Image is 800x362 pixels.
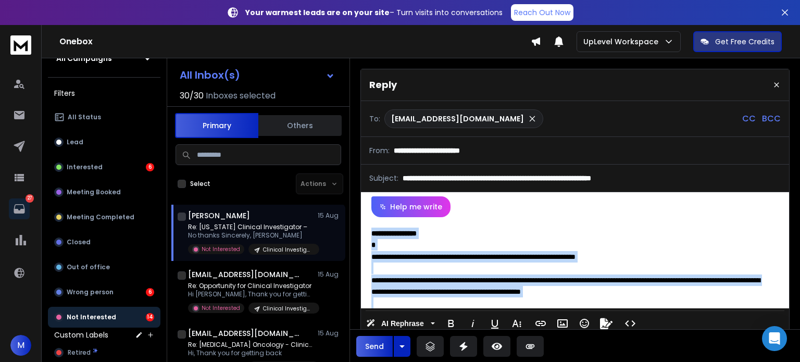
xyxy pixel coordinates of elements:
[762,113,781,125] p: BCC
[188,282,313,290] p: Re: Opportunity for Clinical Investigator
[202,245,240,253] p: Not Interested
[206,90,276,102] h3: Inboxes selected
[188,269,303,280] h1: [EMAIL_ADDRESS][DOMAIN_NAME]
[10,35,31,55] img: logo
[180,90,204,102] span: 30 / 30
[369,173,398,183] p: Subject:
[245,7,390,18] strong: Your warmest leads are on your site
[48,182,160,203] button: Meeting Booked
[146,163,154,171] div: 6
[574,313,594,334] button: Emoticons
[742,113,756,125] p: CC
[318,270,341,279] p: 15 Aug
[620,313,640,334] button: Code View
[485,313,505,334] button: Underline (Ctrl+U)
[190,180,210,188] label: Select
[318,211,341,220] p: 15 Aug
[9,198,30,219] a: 27
[171,65,343,85] button: All Inbox(s)
[175,113,258,138] button: Primary
[715,36,774,47] p: Get Free Credits
[48,132,160,153] button: Lead
[48,86,160,101] h3: Filters
[507,313,527,334] button: More Text
[553,313,572,334] button: Insert Image (Ctrl+P)
[67,238,91,246] p: Closed
[67,263,110,271] p: Out of office
[56,53,112,64] h1: All Campaigns
[67,213,134,221] p: Meeting Completed
[180,70,240,80] h1: All Inbox(s)
[188,210,250,221] h1: [PERSON_NAME]
[67,138,83,146] p: Lead
[511,4,573,21] a: Reach Out Now
[26,194,34,203] p: 27
[48,307,160,328] button: Not Interested14
[188,231,313,240] p: No thanks Sincerely, [PERSON_NAME]
[356,336,393,357] button: Send
[364,313,437,334] button: AI Rephrase
[68,113,101,121] p: All Status
[188,349,313,357] p: Hi, Thank you for getting back
[369,78,397,92] p: Reply
[258,114,342,137] button: Others
[59,35,531,48] h1: Onebox
[188,223,313,231] p: Re: [US_STATE] Clinical Investigator –
[263,305,313,313] p: Clinical Investigator - [MEDICAL_DATA] Oncology (MA-1117)
[54,330,108,340] h3: Custom Labels
[263,246,313,254] p: Clinical Investigator - [MEDICAL_DATA] Oncology (MA-1117)
[188,328,303,339] h1: [EMAIL_ADDRESS][DOMAIN_NAME]
[67,288,114,296] p: Wrong person
[10,335,31,356] button: M
[67,313,116,321] p: Not Interested
[371,196,451,217] button: Help me write
[369,114,380,124] p: To:
[48,282,160,303] button: Wrong person6
[391,114,524,124] p: [EMAIL_ADDRESS][DOMAIN_NAME]
[379,319,426,328] span: AI Rephrase
[762,326,787,351] div: Open Intercom Messenger
[67,188,121,196] p: Meeting Booked
[188,290,313,298] p: Hi [PERSON_NAME], Thank you for getting
[188,341,313,349] p: Re: [MEDICAL_DATA] Oncology - Clinical
[48,48,160,69] button: All Campaigns
[369,145,390,156] p: From:
[146,313,154,321] div: 14
[68,348,91,357] span: Retired
[48,232,160,253] button: Closed
[48,107,160,128] button: All Status
[202,304,240,312] p: Not Interested
[48,157,160,178] button: Interested6
[463,313,483,334] button: Italic (Ctrl+I)
[48,207,160,228] button: Meeting Completed
[693,31,782,52] button: Get Free Credits
[245,7,503,18] p: – Turn visits into conversations
[531,313,551,334] button: Insert Link (Ctrl+K)
[48,257,160,278] button: Out of office
[146,288,154,296] div: 6
[514,7,570,18] p: Reach Out Now
[318,329,341,338] p: 15 Aug
[583,36,662,47] p: UpLevel Workspace
[67,163,103,171] p: Interested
